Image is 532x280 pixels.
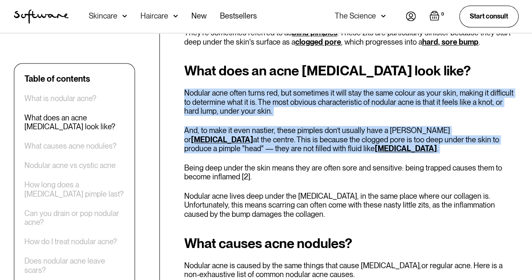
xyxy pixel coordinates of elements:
a: hard, sore bump [422,37,479,46]
a: Can you drain or pop nodular acne? [24,209,124,227]
a: Open empty cart [429,11,446,22]
p: And, to make it even nastier, these pimples don’t usually have a [PERSON_NAME] or at the centre. ... [184,126,519,153]
p: Nodular acne often turns red, but sometimes it will stay the same colour as your skin, making it ... [184,88,519,116]
a: Does nodular acne leave scars? [24,257,124,275]
a: What is nodular acne? [24,94,96,103]
div: Table of contents [24,74,90,84]
h2: What does an acne [MEDICAL_DATA] look like? [184,63,519,78]
div: Skincare [89,12,117,20]
a: Nodular acne vs cystic acne [24,161,116,171]
p: Being deep under the skin means they are often sore and sensitive: being trapped causes them to b... [184,163,519,181]
img: arrow down [122,12,127,20]
div: The Science [335,12,376,20]
div: Haircare [140,12,168,20]
div: 0 [439,11,446,18]
a: blind pimples [292,28,337,37]
a: Start consult [459,5,519,27]
h2: What causes acne nodules? [184,236,519,251]
a: [MEDICAL_DATA] [191,135,253,144]
a: How do I treat nodular acne? [24,237,117,247]
a: clogged pore [295,37,341,46]
p: They're sometimes referred to as . These zits are particularly sinister because they start deep u... [184,28,519,46]
a: home [14,9,69,24]
img: Software Logo [14,9,69,24]
p: Nodular acne lives deep under the [MEDICAL_DATA], in the same place where our collagen is. Unfort... [184,192,519,219]
a: What does an acne [MEDICAL_DATA] look like? [24,113,124,131]
a: How long does a [MEDICAL_DATA] pimple last? [24,181,124,199]
a: What causes acne nodules? [24,142,116,151]
img: arrow down [173,12,178,20]
p: Nodular acne is caused by the same things that cause [MEDICAL_DATA] or regular acne. Here is a no... [184,261,519,279]
a: [MEDICAL_DATA] [375,144,437,153]
img: arrow down [381,12,386,20]
em: , [420,261,421,270]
